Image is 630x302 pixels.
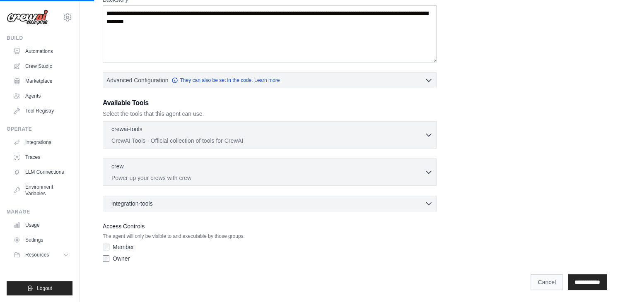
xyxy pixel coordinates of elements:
[103,73,436,88] button: Advanced Configuration They can also be set in the code. Learn more
[10,151,72,164] a: Traces
[7,281,72,295] button: Logout
[103,110,437,118] p: Select the tools that this agent can use.
[10,45,72,58] a: Automations
[111,199,153,208] span: integration-tools
[10,89,72,103] a: Agents
[106,125,433,145] button: crewai-tools CrewAI Tools - Official collection of tools for CrewAI
[111,137,425,145] p: CrewAI Tools - Official collection of tools for CrewAI
[10,60,72,73] a: Crew Studio
[10,74,72,88] a: Marketplace
[10,218,72,232] a: Usage
[111,162,124,170] p: crew
[10,165,72,179] a: LLM Connections
[10,233,72,247] a: Settings
[111,174,425,182] p: Power up your crews with crew
[113,243,134,251] label: Member
[7,35,72,41] div: Build
[7,209,72,215] div: Manage
[106,162,433,182] button: crew Power up your crews with crew
[171,77,280,84] a: They can also be set in the code. Learn more
[10,248,72,261] button: Resources
[25,252,49,258] span: Resources
[103,221,437,231] label: Access Controls
[10,180,72,200] a: Environment Variables
[103,98,437,108] h3: Available Tools
[37,285,52,292] span: Logout
[531,274,563,290] a: Cancel
[7,10,48,25] img: Logo
[113,254,130,263] label: Owner
[10,104,72,117] a: Tool Registry
[111,125,142,133] p: crewai-tools
[103,233,437,240] p: The agent will only be visible to and executable by those groups.
[106,76,168,84] span: Advanced Configuration
[106,199,433,208] button: integration-tools
[7,126,72,132] div: Operate
[10,136,72,149] a: Integrations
